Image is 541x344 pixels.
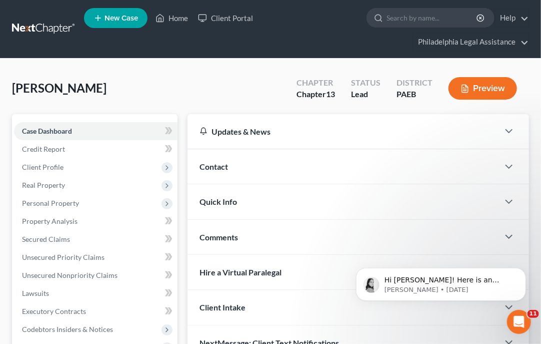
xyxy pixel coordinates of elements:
[14,140,177,158] a: Credit Report
[22,307,86,315] span: Executory Contracts
[448,77,517,100] button: Preview
[326,89,335,99] span: 13
[341,247,541,317] iframe: Intercom notifications message
[22,127,72,135] span: Case Dashboard
[396,77,432,89] div: District
[14,266,177,284] a: Unsecured Nonpriority Claims
[296,77,335,89] div: Chapter
[199,232,238,242] span: Comments
[199,267,281,277] span: Hire a Virtual Paralegal
[14,284,177,302] a: Lawsuits
[22,181,65,189] span: Real Property
[14,230,177,248] a: Secured Claims
[14,302,177,320] a: Executory Contracts
[22,325,113,333] span: Codebtors Insiders & Notices
[14,122,177,140] a: Case Dashboard
[199,197,237,206] span: Quick Info
[199,162,228,171] span: Contact
[104,15,138,22] span: New Case
[22,235,70,243] span: Secured Claims
[22,253,104,261] span: Unsecured Priority Claims
[22,289,49,297] span: Lawsuits
[507,310,531,334] iframe: Intercom live chat
[199,126,487,137] div: Updates & News
[413,33,528,51] a: Philadelphia Legal Assistance
[12,81,106,95] span: [PERSON_NAME]
[296,89,335,100] div: Chapter
[386,9,478,27] input: Search by name...
[22,145,65,153] span: Credit Report
[14,248,177,266] a: Unsecured Priority Claims
[14,212,177,230] a: Property Analysis
[193,9,258,27] a: Client Portal
[22,163,63,171] span: Client Profile
[150,9,193,27] a: Home
[495,9,528,27] a: Help
[527,310,539,318] span: 11
[22,271,117,279] span: Unsecured Nonpriority Claims
[351,77,380,89] div: Status
[351,89,380,100] div: Lead
[22,199,79,207] span: Personal Property
[396,89,432,100] div: PAEB
[199,302,245,312] span: Client Intake
[22,217,77,225] span: Property Analysis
